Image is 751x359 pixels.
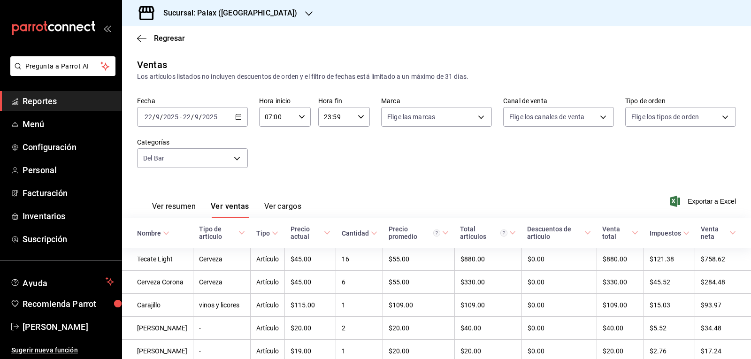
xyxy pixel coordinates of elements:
span: Sugerir nueva función [11,345,114,355]
svg: El total artículos considera cambios de precios en los artículos así como costos adicionales por ... [500,229,507,237]
span: / [191,113,194,121]
input: ---- [202,113,218,121]
button: Regresar [137,34,185,43]
span: Elige los tipos de orden [631,112,699,122]
div: Nombre [137,229,161,237]
label: Hora fin [318,98,370,104]
td: Cerveza Corona [122,271,193,294]
label: Categorías [137,139,248,145]
div: Tipo de artículo [199,225,237,240]
td: Cerveza [193,271,251,294]
td: 16 [336,248,383,271]
td: $45.52 [644,271,695,294]
td: Artículo [251,248,285,271]
span: Venta total [602,225,638,240]
td: $55.00 [383,248,455,271]
td: $15.03 [644,294,695,317]
span: Reportes [23,95,114,107]
label: Marca [381,98,492,104]
td: $20.00 [285,317,336,340]
div: Cantidad [342,229,369,237]
td: 1 [336,294,383,317]
td: [PERSON_NAME] [122,317,193,340]
td: $880.00 [597,248,644,271]
span: Cantidad [342,229,377,237]
td: $45.00 [285,271,336,294]
span: / [153,113,155,121]
div: Precio promedio [389,225,441,240]
td: vinos y licores [193,294,251,317]
span: Inventarios [23,210,114,222]
span: Ayuda [23,276,102,287]
span: Precio actual [291,225,330,240]
td: $40.00 [597,317,644,340]
span: Suscripción [23,233,114,245]
input: -- [194,113,199,121]
td: 6 [336,271,383,294]
td: $5.52 [644,317,695,340]
span: Configuración [23,141,114,153]
td: $0.00 [521,271,597,294]
button: Ver ventas [211,202,249,218]
span: - [180,113,182,121]
td: $330.00 [597,271,644,294]
span: Facturación [23,187,114,199]
button: Ver cargos [264,202,302,218]
span: [PERSON_NAME] [23,321,114,333]
svg: Precio promedio = Total artículos / cantidad [433,229,440,237]
td: $115.00 [285,294,336,317]
span: Tipo [256,229,278,237]
td: Artículo [251,317,285,340]
span: Total artículos [460,225,516,240]
td: Cerveza [193,248,251,271]
span: Elige los canales de venta [509,112,584,122]
label: Canal de venta [503,98,614,104]
h3: Sucursal: Palax ([GEOGRAPHIC_DATA]) [156,8,298,19]
td: $109.00 [454,294,521,317]
label: Tipo de orden [625,98,736,104]
span: Precio promedio [389,225,449,240]
td: $0.00 [521,294,597,317]
a: Pregunta a Parrot AI [7,68,115,78]
td: 2 [336,317,383,340]
div: Venta neta [701,225,728,240]
span: Pregunta a Parrot AI [25,61,101,71]
span: Venta neta [701,225,736,240]
td: $20.00 [383,317,455,340]
td: $109.00 [383,294,455,317]
div: Ventas [137,58,167,72]
button: open_drawer_menu [103,24,111,32]
input: -- [183,113,191,121]
div: Total artículos [460,225,507,240]
span: Nombre [137,229,169,237]
label: Hora inicio [259,98,311,104]
div: Impuestos [650,229,681,237]
td: $0.00 [521,317,597,340]
button: Exportar a Excel [672,196,736,207]
td: Tecate Light [122,248,193,271]
td: Artículo [251,271,285,294]
label: Fecha [137,98,248,104]
span: / [160,113,163,121]
td: $121.38 [644,248,695,271]
div: Precio actual [291,225,322,240]
span: Recomienda Parrot [23,298,114,310]
span: Del Bar [143,153,164,163]
span: Tipo de artículo [199,225,245,240]
div: navigation tabs [152,202,301,218]
div: Descuentos de artículo [527,225,582,240]
td: $880.00 [454,248,521,271]
td: $45.00 [285,248,336,271]
div: Tipo [256,229,270,237]
button: Ver resumen [152,202,196,218]
td: $55.00 [383,271,455,294]
span: Elige las marcas [387,112,435,122]
button: Pregunta a Parrot AI [10,56,115,76]
span: Regresar [154,34,185,43]
input: -- [144,113,153,121]
td: Artículo [251,294,285,317]
td: $0.00 [521,248,597,271]
td: $40.00 [454,317,521,340]
span: Menú [23,118,114,130]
